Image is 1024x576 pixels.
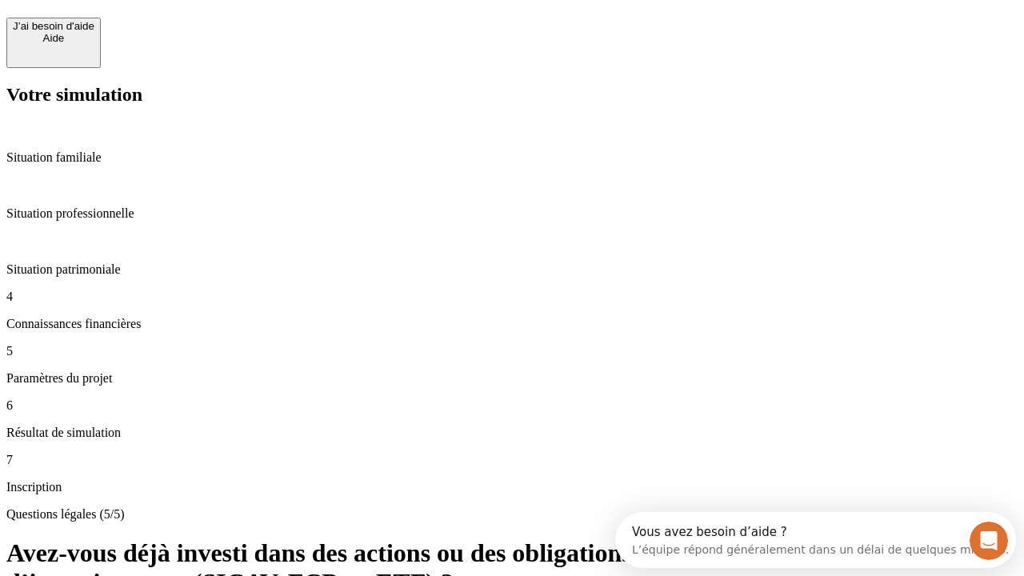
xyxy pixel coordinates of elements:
[615,512,1016,568] iframe: Intercom live chat discovery launcher
[6,480,1018,494] p: Inscription
[6,84,1018,106] h2: Votre simulation
[6,290,1018,304] p: 4
[6,262,1018,277] p: Situation patrimoniale
[6,150,1018,165] p: Situation familiale
[6,317,1018,331] p: Connaissances financières
[6,6,441,50] div: Ouvrir le Messenger Intercom
[13,20,94,32] div: J’ai besoin d'aide
[6,344,1018,358] p: 5
[6,426,1018,440] p: Résultat de simulation
[6,206,1018,221] p: Situation professionnelle
[6,371,1018,386] p: Paramètres du projet
[6,18,101,68] button: J’ai besoin d'aideAide
[17,14,394,26] div: Vous avez besoin d’aide ?
[17,26,394,43] div: L’équipe répond généralement dans un délai de quelques minutes.
[970,522,1008,560] iframe: Intercom live chat
[6,398,1018,413] p: 6
[6,453,1018,467] p: 7
[6,507,1018,522] p: Questions légales (5/5)
[13,32,94,44] div: Aide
